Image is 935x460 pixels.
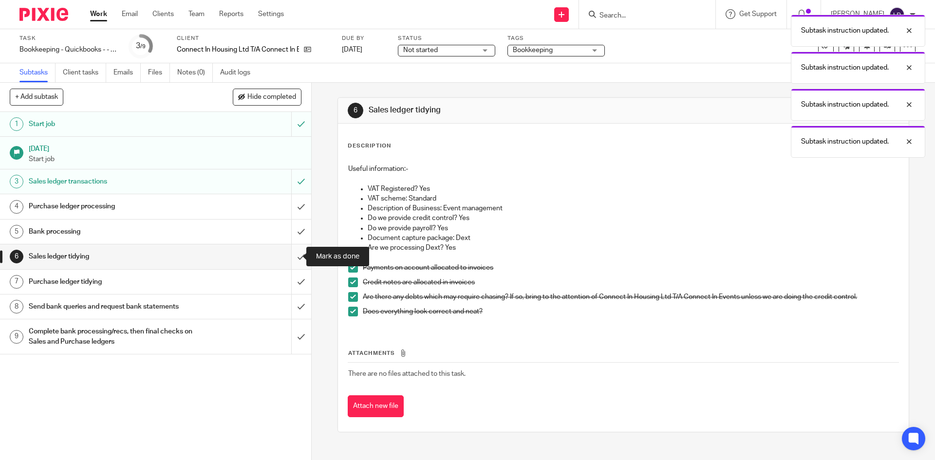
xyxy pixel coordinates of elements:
div: 7 [10,275,23,289]
span: Hide completed [247,93,296,101]
p: VAT Registered? Yes [368,184,898,194]
a: Subtasks [19,63,56,82]
p: Subtask instruction updated. [801,63,889,73]
p: Subtask instruction updated. [801,26,889,36]
p: Description [348,142,391,150]
a: Files [148,63,170,82]
span: [DATE] [342,46,362,53]
p: Do we provide payroll? Yes [368,223,898,233]
a: Reports [219,9,243,19]
button: + Add subtask [10,89,63,105]
p: Credit notes are allocated in invoices [363,277,898,287]
p: Payments on account allocated to invoices [363,263,898,273]
p: Subtask instruction updated. [801,100,889,110]
a: Email [122,9,138,19]
label: Due by [342,35,386,42]
button: Hide completed [233,89,301,105]
a: Emails [113,63,141,82]
h1: Send bank queries and request bank statements [29,299,197,314]
p: Start job [29,154,301,164]
span: Not started [403,47,438,54]
a: Client tasks [63,63,106,82]
p: Connect In Housing Ltd T/A Connect In Events [177,45,299,55]
div: 6 [348,103,363,118]
small: /9 [140,44,146,49]
span: There are no files attached to this task. [348,370,466,377]
p: Do we provide credit control? Yes [368,213,898,223]
div: 3 [10,175,23,188]
p: Document capture package: Dext [368,233,898,243]
h1: Bank processing [29,224,197,239]
div: Bookkeeping - Quickbooks - - Connect In Housing Ltd T/A Connect In Events - July [19,45,117,55]
div: 9 [10,330,23,344]
a: Work [90,9,107,19]
a: Notes (0) [177,63,213,82]
h1: Purchase ledger tidying [29,275,197,289]
h1: Complete bank processing/recs, then final checks on Sales and Purchase ledgers [29,324,197,349]
label: Client [177,35,330,42]
div: 5 [10,225,23,239]
p: VAT scheme: Standard [368,194,898,203]
p: Subtask instruction updated. [801,137,889,147]
span: Attachments [348,350,395,356]
h1: [DATE] [29,142,301,154]
div: 6 [10,250,23,263]
h1: Sales ledger tidying [29,249,197,264]
p: Useful information:- [348,164,898,174]
div: 1 [10,117,23,131]
a: Settings [258,9,284,19]
h1: Start job [29,117,197,131]
p: Are there any debts which may require chasing? If so, bring to the attention of Connect In Housin... [363,292,898,302]
img: svg%3E [889,7,905,22]
img: Pixie [19,8,68,21]
div: 3 [136,40,146,52]
h1: Sales ledger transactions [29,174,197,189]
label: Status [398,35,495,42]
h1: Purchase ledger processing [29,199,197,214]
h1: Sales ledger tidying [369,105,644,115]
div: 8 [10,300,23,313]
a: Audit logs [220,63,258,82]
div: 4 [10,200,23,214]
a: Clients [152,9,174,19]
p: Does everything look correct and neat? [363,307,898,316]
p: Description of Business: Event management [368,203,898,213]
a: Team [188,9,205,19]
label: Task [19,35,117,42]
button: Attach new file [348,395,404,417]
p: Are we processing Dext? Yes [368,243,898,253]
